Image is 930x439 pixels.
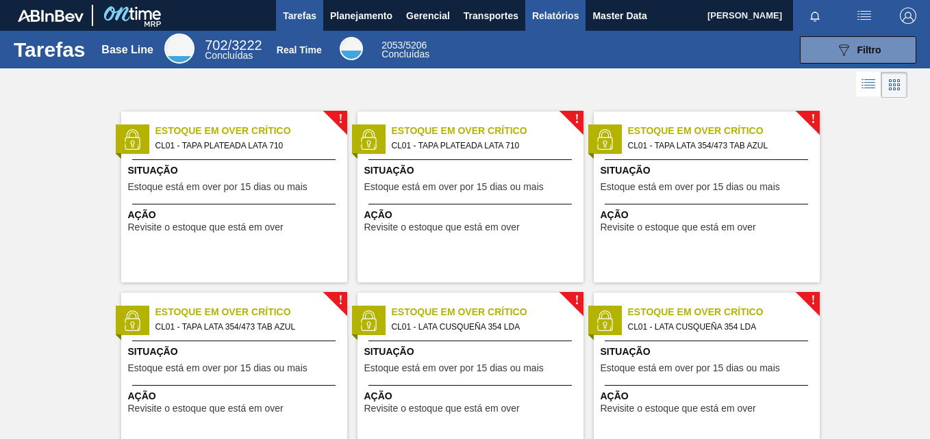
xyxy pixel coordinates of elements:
span: Tarefas [283,8,316,24]
img: TNhmsLtSVTkK8tSr43FrP2fwEKptu5GPRR3wAAAABJRU5ErkJggg== [18,10,84,22]
div: Real Time [277,44,322,55]
span: Situação [128,345,344,359]
span: Concluídas [381,49,429,59]
span: Situação [128,163,344,178]
span: CL01 - TAPA PLATEADA LATA 710 [155,138,336,153]
img: status [594,310,615,331]
span: CL01 - LATA CUSQUEÑA 354 LDA [392,319,573,334]
span: CL01 - TAPA LATA 354/473 TAB AZUL [155,319,336,334]
span: ! [338,295,342,306]
img: status [122,310,142,331]
div: Base Line [101,44,153,56]
div: Base Line [164,34,194,64]
span: 2053 [381,40,403,51]
span: Ação [601,208,816,222]
span: Estoque está em over por 15 dias ou mais [128,182,307,192]
span: Revisite o estoque que está em over [601,222,756,232]
span: Filtro [857,44,881,55]
span: Revisite o estoque que está em over [601,403,756,414]
span: Ação [128,389,344,403]
span: ! [811,114,815,124]
span: Revisite o estoque que está em over [364,222,520,232]
h1: Tarefas [14,42,86,57]
span: Situação [601,345,816,359]
span: Estoque em Over Crítico [392,305,583,319]
span: Estoque está em over por 15 dias ou mais [128,363,307,373]
span: Situação [364,163,580,178]
span: Master Data [592,8,646,24]
span: CL01 - TAPA PLATEADA LATA 710 [392,138,573,153]
span: Estoque está em over por 15 dias ou mais [364,363,544,373]
span: Estoque está em over por 15 dias ou mais [601,182,780,192]
span: Estoque está em over por 15 dias ou mais [601,363,780,373]
span: Concluídas [205,50,253,61]
span: Estoque está em over por 15 dias ou mais [364,182,544,192]
span: Estoque em Over Crítico [392,124,583,138]
span: Estoque em Over Crítico [628,124,820,138]
span: Estoque em Over Crítico [155,305,347,319]
img: userActions [856,8,872,24]
span: Ação [364,208,580,222]
span: Ação [601,389,816,403]
span: Estoque em Over Crítico [628,305,820,319]
span: Gerencial [406,8,450,24]
span: Ação [364,389,580,403]
span: CL01 - LATA CUSQUEÑA 354 LDA [628,319,809,334]
span: Transportes [464,8,518,24]
div: Visão em Cards [881,72,907,98]
span: 702 [205,38,227,53]
span: ! [575,295,579,306]
div: Base Line [205,40,262,60]
span: ! [811,295,815,306]
div: Real Time [340,37,363,60]
span: / 3222 [205,38,262,53]
img: status [358,310,379,331]
div: Visão em Lista [856,72,881,98]
span: Situação [364,345,580,359]
img: Logout [900,8,916,24]
span: Revisite o estoque que está em over [128,222,284,232]
span: ! [338,114,342,124]
span: / 5206 [381,40,427,51]
span: Revisite o estoque que está em over [364,403,520,414]
span: Revisite o estoque que está em over [128,403,284,414]
span: Situação [601,163,816,178]
span: ! [575,114,579,124]
img: status [122,129,142,150]
div: Real Time [381,41,429,59]
span: Relatórios [532,8,579,24]
span: Ação [128,208,344,222]
img: status [358,129,379,150]
button: Filtro [800,36,916,64]
span: Planejamento [330,8,392,24]
button: Notificações [793,6,837,25]
span: Estoque em Over Crítico [155,124,347,138]
img: status [594,129,615,150]
span: CL01 - TAPA LATA 354/473 TAB AZUL [628,138,809,153]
